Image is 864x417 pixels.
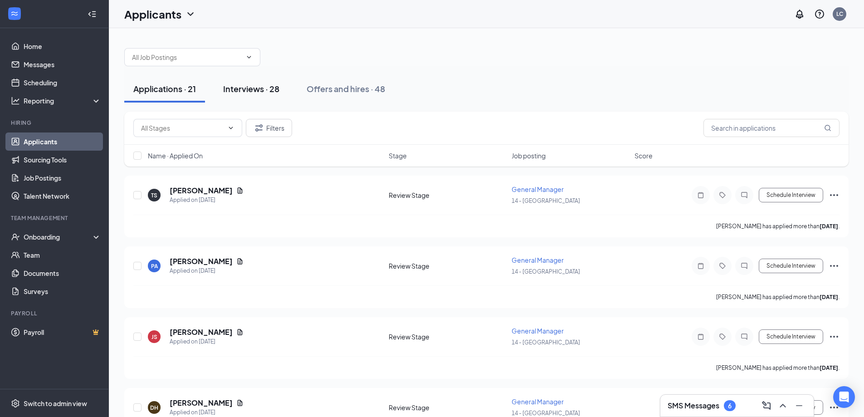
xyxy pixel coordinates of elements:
svg: ChevronUp [777,400,788,411]
h1: Applicants [124,6,181,22]
svg: ChatInactive [739,262,750,270]
svg: Ellipses [829,260,840,271]
svg: ChatInactive [739,333,750,340]
svg: Analysis [11,96,20,105]
svg: Tag [717,262,728,270]
svg: Ellipses [829,402,840,413]
div: Offers and hires · 48 [307,83,385,94]
div: Review Stage [389,332,506,341]
span: 14 - [GEOGRAPHIC_DATA] [512,197,580,204]
span: Job posting [512,151,546,160]
input: All Job Postings [132,52,242,62]
div: Review Stage [389,191,506,200]
div: DH [150,404,158,412]
button: ComposeMessage [759,398,774,413]
div: Open Intercom Messenger [833,386,855,408]
svg: UserCheck [11,232,20,241]
span: General Manager [512,397,564,406]
span: General Manager [512,185,564,193]
button: Schedule Interview [759,259,823,273]
div: TS [151,191,157,199]
svg: ChevronDown [185,9,196,20]
a: Scheduling [24,74,101,92]
a: PayrollCrown [24,323,101,341]
a: Messages [24,55,101,74]
svg: ChatInactive [739,191,750,199]
div: Applied on [DATE] [170,196,244,205]
svg: WorkstreamLogo [10,9,19,18]
svg: QuestionInfo [814,9,825,20]
p: [PERSON_NAME] has applied more than . [716,364,840,372]
div: Applied on [DATE] [170,266,244,275]
span: Stage [389,151,407,160]
div: Applied on [DATE] [170,408,244,417]
span: General Manager [512,256,564,264]
span: 14 - [GEOGRAPHIC_DATA] [512,268,580,275]
svg: Ellipses [829,331,840,342]
h5: [PERSON_NAME] [170,186,233,196]
svg: Note [695,333,706,340]
span: General Manager [512,327,564,335]
svg: Document [236,399,244,407]
svg: ComposeMessage [761,400,772,411]
div: Switch to admin view [24,399,87,408]
b: [DATE] [820,364,838,371]
h5: [PERSON_NAME] [170,398,233,408]
div: Review Stage [389,261,506,270]
div: Team Management [11,214,99,222]
div: Review Stage [389,403,506,412]
a: Documents [24,264,101,282]
a: Surveys [24,282,101,300]
div: Payroll [11,309,99,317]
div: Applications · 21 [133,83,196,94]
h3: SMS Messages [668,401,719,411]
div: Reporting [24,96,102,105]
svg: MagnifyingGlass [824,124,831,132]
button: Filter Filters [246,119,292,137]
a: Team [24,246,101,264]
div: PA [151,262,158,270]
span: Score [635,151,653,160]
span: Name · Applied On [148,151,203,160]
a: Home [24,37,101,55]
input: Search in applications [703,119,840,137]
span: 14 - [GEOGRAPHIC_DATA] [512,410,580,417]
svg: Document [236,258,244,265]
svg: Ellipses [829,190,840,201]
a: Sourcing Tools [24,151,101,169]
div: Applied on [DATE] [170,337,244,346]
svg: Tag [717,333,728,340]
svg: Document [236,187,244,194]
b: [DATE] [820,294,838,300]
svg: ChevronDown [245,54,253,61]
p: [PERSON_NAME] has applied more than . [716,293,840,301]
button: Schedule Interview [759,188,823,202]
button: Schedule Interview [759,329,823,344]
div: LC [836,10,843,18]
b: [DATE] [820,223,838,230]
div: Interviews · 28 [223,83,279,94]
h5: [PERSON_NAME] [170,256,233,266]
span: 14 - [GEOGRAPHIC_DATA] [512,339,580,346]
svg: Settings [11,399,20,408]
a: Job Postings [24,169,101,187]
svg: Document [236,329,244,336]
svg: Filter [254,123,264,133]
div: Onboarding [24,232,93,241]
div: Hiring [11,119,99,127]
a: Applicants [24,132,101,151]
svg: ChevronDown [227,124,234,132]
div: JS [151,333,157,341]
svg: Tag [717,191,728,199]
svg: Note [695,262,706,270]
input: All Stages [141,123,224,133]
button: ChevronUp [776,398,790,413]
p: [PERSON_NAME] has applied more than . [716,222,840,230]
button: Minimize [792,398,806,413]
svg: Notifications [794,9,805,20]
h5: [PERSON_NAME] [170,327,233,337]
svg: Note [695,191,706,199]
svg: Minimize [794,400,805,411]
a: Talent Network [24,187,101,205]
svg: Collapse [88,10,97,19]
